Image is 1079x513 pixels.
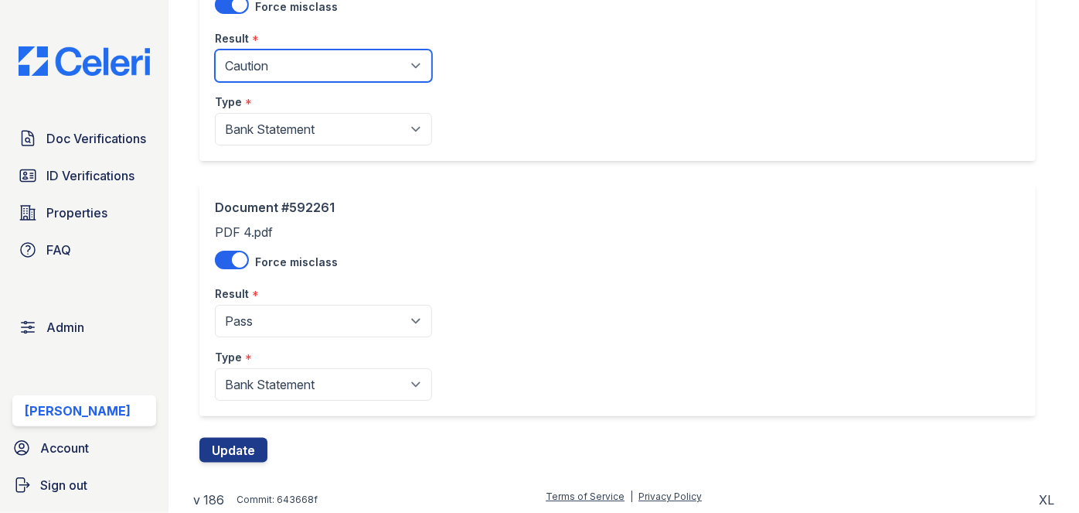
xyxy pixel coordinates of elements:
[12,160,156,191] a: ID Verifications
[12,123,156,154] a: Doc Verifications
[215,350,242,365] label: Type
[630,491,633,502] div: |
[12,234,156,265] a: FAQ
[46,241,71,259] span: FAQ
[6,470,162,501] a: Sign out
[215,94,242,110] label: Type
[6,433,162,463] a: Account
[215,198,432,401] div: PDF 4.pdf
[46,166,134,185] span: ID Verifications
[40,439,89,457] span: Account
[40,476,87,494] span: Sign out
[46,318,84,337] span: Admin
[12,197,156,228] a: Properties
[6,46,162,76] img: CE_Logo_Blue-a8612792a0a2168367f1c8372b55b34899dd931a85d93a1a3d3e32e68fde9ad4.png
[46,203,107,222] span: Properties
[255,255,338,270] label: Force misclass
[46,129,146,148] span: Doc Verifications
[638,491,702,502] a: Privacy Policy
[193,491,224,509] a: v 186
[12,312,156,343] a: Admin
[215,286,249,302] label: Result
[215,198,432,217] div: Document #592261
[215,31,249,46] label: Result
[25,402,131,420] div: [PERSON_NAME]
[1039,491,1054,509] div: XL
[199,438,267,463] button: Update
[546,491,625,502] a: Terms of Service
[237,494,318,506] div: Commit: 643668f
